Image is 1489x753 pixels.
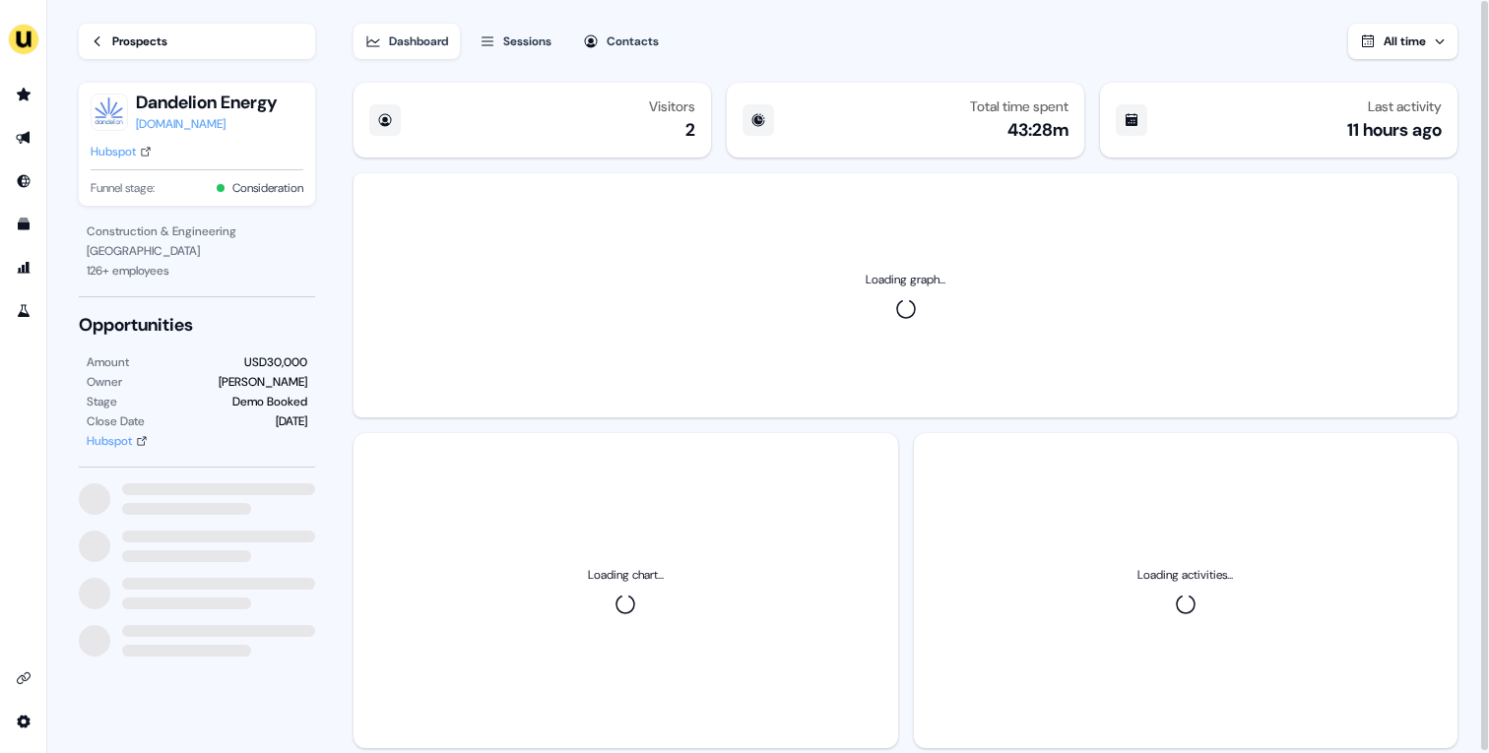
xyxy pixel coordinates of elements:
a: Go to templates [8,209,39,240]
div: Prospects [112,31,167,51]
a: Go to attribution [8,252,39,283]
div: Visitors [649,98,695,114]
a: Go to integrations [8,662,39,694]
div: USD30,000 [244,352,307,372]
div: [GEOGRAPHIC_DATA] [87,241,307,261]
div: Total time spent [970,98,1068,114]
a: Prospects [79,24,315,59]
button: Dandelion Energy [136,91,278,114]
a: Go to integrations [8,706,39,737]
div: Loading graph... [866,270,945,289]
a: [DOMAIN_NAME] [136,114,278,134]
span: Funnel stage: [91,178,155,198]
div: [DATE] [276,411,307,431]
a: Go to experiments [8,295,39,327]
button: Consideration [232,178,303,198]
div: Construction & Engineering [87,221,307,241]
button: Dashboard [354,24,460,59]
div: Contacts [607,31,659,51]
div: Stage [87,392,117,411]
div: 11 hours ago [1347,118,1442,142]
div: Opportunities [79,313,315,337]
div: Hubspot [87,431,132,451]
div: Last activity [1368,98,1442,114]
span: All time [1384,33,1426,49]
button: Contacts [571,24,671,59]
div: Owner [87,372,122,392]
div: Hubspot [91,142,136,161]
a: Hubspot [91,142,152,161]
div: Amount [87,352,129,372]
a: Go to prospects [8,79,39,110]
a: Go to Inbound [8,165,39,197]
div: 2 [685,118,695,142]
div: [PERSON_NAME] [219,372,307,392]
div: Dashboard [389,31,448,51]
button: All time [1348,24,1457,59]
div: 126 + employees [87,261,307,281]
div: Loading chart... [588,565,664,585]
div: 43:28m [1007,118,1068,142]
div: Demo Booked [232,392,307,411]
div: Loading activities... [1137,565,1233,585]
div: Sessions [503,31,551,51]
div: Close Date [87,411,145,431]
a: Go to outbound experience [8,122,39,154]
button: Sessions [468,24,563,59]
a: Hubspot [87,431,148,451]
